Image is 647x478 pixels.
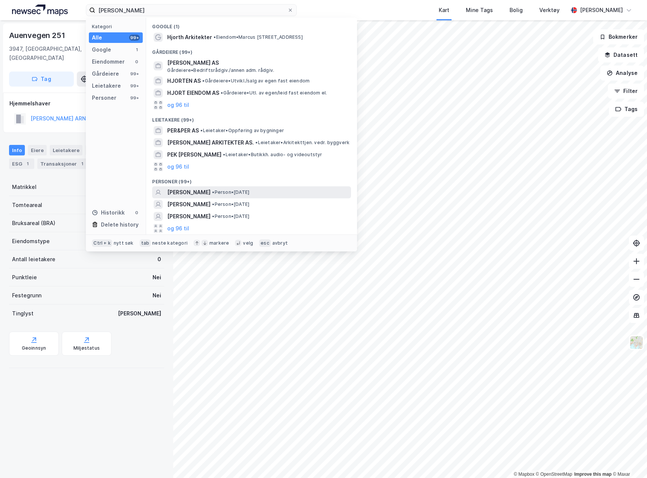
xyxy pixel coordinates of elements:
div: [PERSON_NAME] [580,6,623,15]
div: Google [92,45,111,54]
div: Verktøy [539,6,560,15]
span: [PERSON_NAME] ARKITEKTER AS. [167,138,254,147]
button: og 96 til [167,162,189,171]
span: Leietaker • Arkitekttjen. vedr. byggverk [255,140,349,146]
button: Filter [608,84,644,99]
span: Person • [DATE] [212,213,249,219]
button: Analyse [600,65,644,81]
span: HJORT EIENDOM AS [167,88,219,97]
div: Datasett [85,145,114,155]
span: [PERSON_NAME] [167,200,211,209]
span: • [212,201,214,207]
div: Miljøstatus [73,345,100,351]
span: [PERSON_NAME] [167,188,211,197]
div: 99+ [129,71,140,77]
iframe: Chat Widget [609,442,647,478]
img: Z [629,335,644,350]
div: Nei [153,291,161,300]
div: neste kategori [152,240,188,246]
span: HJORTEN AS [167,76,201,85]
img: logo.a4113a55bc3d86da70a041830d287a7e.svg [12,5,68,16]
div: Google (1) [146,18,357,31]
span: • [221,90,223,96]
div: velg [243,240,253,246]
div: [PERSON_NAME] [118,309,161,318]
div: Leietakere [92,81,121,90]
div: Delete history [101,220,139,229]
button: Bokmerker [593,29,644,44]
span: • [200,128,203,133]
div: 99+ [129,83,140,89]
span: • [223,152,225,157]
div: Historikk [92,208,125,217]
a: Improve this map [574,472,612,477]
div: Kontrollprogram for chat [609,442,647,478]
span: • [212,189,214,195]
div: Tinglyst [12,309,34,318]
div: Antall leietakere [12,255,55,264]
div: avbryt [272,240,288,246]
div: Bolig [510,6,523,15]
a: Mapbox [514,472,534,477]
div: Punktleie [12,273,37,282]
span: Gårdeiere • Bedriftsrådgiv./annen adm. rådgiv. [167,67,274,73]
div: esc [259,239,271,247]
button: Tag [9,72,74,87]
button: Tags [609,102,644,117]
div: markere [209,240,229,246]
div: Geoinnsyn [22,345,46,351]
div: Hjemmelshaver [9,99,164,108]
span: • [255,140,258,145]
div: 1 [134,47,140,53]
div: Ctrl + k [92,239,112,247]
div: ESG [9,158,34,169]
div: Leietakere [50,145,82,155]
div: Festegrunn [12,291,41,300]
input: Søk på adresse, matrikkel, gårdeiere, leietakere eller personer [95,5,287,16]
div: Eiendomstype [12,237,50,246]
div: Personer [92,93,116,102]
span: PEK [PERSON_NAME] [167,150,221,159]
div: Nei [153,273,161,282]
div: 3947, [GEOGRAPHIC_DATA], [GEOGRAPHIC_DATA] [9,44,124,62]
span: [PERSON_NAME] AS [167,58,348,67]
div: Transaksjoner [37,158,89,169]
span: [PERSON_NAME] [167,212,211,221]
span: Eiendom • Marcus [STREET_ADDRESS] [214,34,302,40]
div: Bruksareal (BRA) [12,219,55,228]
span: Person • [DATE] [212,201,249,207]
span: Leietaker • Oppføring av bygninger [200,128,284,134]
div: nytt søk [114,240,134,246]
span: Person • [DATE] [212,189,249,195]
a: OpenStreetMap [536,472,572,477]
div: 1 [78,160,86,167]
div: Gårdeiere (99+) [146,43,357,57]
div: Eiere [28,145,47,155]
div: 0 [157,255,161,264]
div: Tomteareal [12,201,42,210]
button: og 96 til [167,224,189,233]
div: Personer (99+) [146,173,357,186]
div: Kategori [92,24,143,29]
div: Kart [439,6,449,15]
div: 1 [24,160,31,167]
span: Gårdeiere • Utvikl./salg av egen fast eiendom [202,78,310,84]
div: Info [9,145,25,155]
div: Mine Tags [466,6,493,15]
span: Leietaker • Butikkh. audio- og videoutstyr [223,152,322,158]
div: Alle [92,33,102,42]
div: tab [140,239,151,247]
div: 0 [134,59,140,65]
div: Auenvegen 251 [9,29,66,41]
span: • [202,78,204,84]
div: Matrikkel [12,183,37,192]
div: 0 [134,210,140,216]
span: PER&PER AS [167,126,199,135]
div: Gårdeiere [92,69,119,78]
span: • [212,213,214,219]
span: • [214,34,216,40]
div: Eiendommer [92,57,125,66]
div: 99+ [129,95,140,101]
div: Leietakere (99+) [146,111,357,125]
span: Gårdeiere • Utl. av egen/leid fast eiendom el. [221,90,327,96]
